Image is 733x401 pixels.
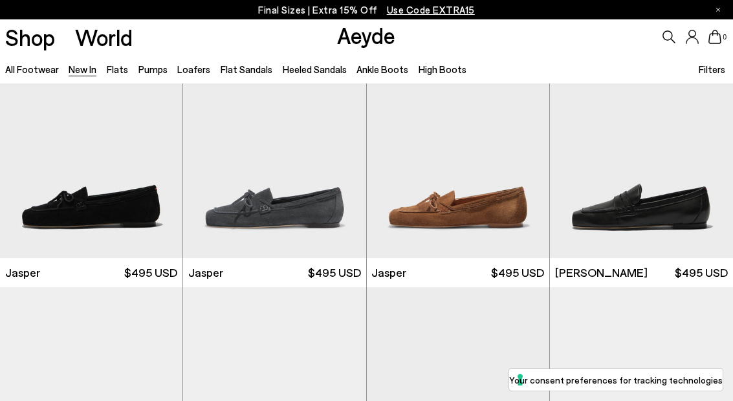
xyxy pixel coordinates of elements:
span: Jasper [371,265,406,281]
label: Your consent preferences for tracking technologies [509,373,723,387]
a: Heeled Sandals [283,63,347,75]
span: Filters [699,63,725,75]
span: Jasper [5,265,40,281]
span: $495 USD [308,265,361,281]
a: New In [69,63,96,75]
a: Shop [5,26,55,49]
a: Jasper $495 USD [183,258,366,287]
a: Pumps [138,63,168,75]
a: Jasper $495 USD [367,258,549,287]
a: All Footwear [5,63,59,75]
a: 0 [708,30,721,44]
span: $495 USD [124,265,177,281]
img: Jasper Moccasin Loafers [367,28,549,257]
a: [PERSON_NAME] $495 USD [550,258,733,287]
p: Final Sizes | Extra 15% Off [258,2,475,18]
span: Navigate to /collections/ss25-final-sizes [387,4,475,16]
button: Your consent preferences for tracking technologies [509,369,723,391]
span: [PERSON_NAME] [555,265,648,281]
span: $495 USD [675,265,728,281]
span: 0 [721,34,728,41]
a: Loafers [177,63,210,75]
a: Flats [107,63,128,75]
a: World [75,26,133,49]
img: Lana Moccasin Loafers [550,28,733,257]
span: $495 USD [491,265,544,281]
a: Ankle Boots [356,63,408,75]
a: Flat Sandals [221,63,272,75]
a: High Boots [419,63,466,75]
img: Jasper Moccasin Loafers [183,28,366,257]
span: Jasper [188,265,223,281]
a: Aeyde [337,21,395,49]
